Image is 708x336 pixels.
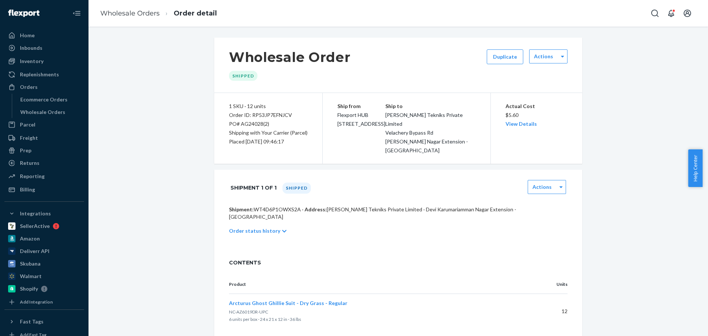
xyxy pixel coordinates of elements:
[20,186,35,193] div: Billing
[20,222,50,230] div: SellerActive
[229,227,280,235] p: Order status history
[229,300,347,306] span: Arcturus Ghost Ghillie Suit - Dry Grass - Regular
[20,173,45,180] div: Reporting
[20,83,38,91] div: Orders
[229,137,308,146] div: Placed [DATE] 09:46:17
[282,183,311,194] div: Shipped
[661,314,701,332] iframe: Opens a widget where you can chat to one of our agents
[4,81,84,93] a: Orders
[4,157,84,169] a: Returns
[4,270,84,282] a: Walmart
[20,247,49,255] div: Deliverr API
[17,94,84,105] a: Ecommerce Orders
[4,316,84,328] button: Fast Tags
[229,128,308,137] p: Shipping with Your Carrier (Parcel)
[20,108,65,116] div: Wholesale Orders
[20,159,39,167] div: Returns
[69,6,84,21] button: Close Navigation
[229,309,268,315] span: NC-AZ6019DR-UPC
[229,316,525,323] p: 6 units per box · 24 x 21 x 12 in · 36 lbs
[4,298,84,306] a: Add Integration
[506,102,568,111] p: Actual Cost
[4,258,84,270] a: Skubana
[229,71,257,81] div: Shipped
[648,6,662,21] button: Open Search Box
[20,210,51,217] div: Integrations
[4,233,84,245] a: Amazon
[174,9,217,17] a: Order detail
[229,259,568,266] span: CONTENTS
[20,299,53,305] div: Add Integration
[229,281,525,288] p: Product
[688,149,702,187] button: Help Center
[664,6,678,21] button: Open notifications
[4,184,84,195] a: Billing
[4,245,84,257] a: Deliverr API
[4,69,84,80] a: Replenishments
[4,283,84,295] a: Shopify
[534,53,553,60] label: Actions
[532,183,552,191] label: Actions
[20,285,38,292] div: Shopify
[20,71,59,78] div: Replenishments
[229,206,254,212] span: Shipment:
[385,112,468,153] span: [PERSON_NAME] Tekniks Private Limited Velachery Bypass Rd [PERSON_NAME] Nagar Extension - [GEOGRA...
[537,308,568,315] p: 12
[20,32,35,39] div: Home
[229,299,347,307] button: Arcturus Ghost Ghillie Suit - Dry Grass - Regular
[229,49,351,65] h1: Wholesale Order
[506,121,537,127] a: View Details
[4,170,84,182] a: Reporting
[20,260,41,267] div: Skubana
[229,119,308,128] div: PO# AG24028(2)
[4,208,84,219] button: Integrations
[4,132,84,144] a: Freight
[4,55,84,67] a: Inventory
[4,220,84,232] a: SellerActive
[100,9,160,17] a: Wholesale Orders
[230,180,277,195] h1: Shipment 1 of 1
[94,3,223,24] ol: breadcrumbs
[20,134,38,142] div: Freight
[4,30,84,41] a: Home
[20,235,40,242] div: Amazon
[8,10,39,17] img: Flexport logo
[337,112,385,127] span: Flexport HUB [STREET_ADDRESS]
[337,102,385,111] p: Ship from
[20,318,44,325] div: Fast Tags
[4,119,84,131] a: Parcel
[20,147,31,154] div: Prep
[229,102,308,111] div: 1 SKU · 12 units
[20,96,67,103] div: Ecommerce Orders
[537,281,568,288] p: Units
[680,6,695,21] button: Open account menu
[305,206,327,212] span: Address:
[20,44,42,52] div: Inbounds
[229,111,308,119] div: Order ID: RP53JP7EFNJCV
[4,145,84,156] a: Prep
[17,106,84,118] a: Wholesale Orders
[229,206,568,221] p: WT4D6P1OWXS2A · [PERSON_NAME] Tekniks Private Limited · Devi Karumariamman Nagar Extension - [GEO...
[20,273,42,280] div: Walmart
[20,121,35,128] div: Parcel
[20,58,44,65] div: Inventory
[487,49,523,64] button: Duplicate
[506,102,568,128] div: $5.60
[385,102,476,111] p: Ship to
[4,42,84,54] a: Inbounds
